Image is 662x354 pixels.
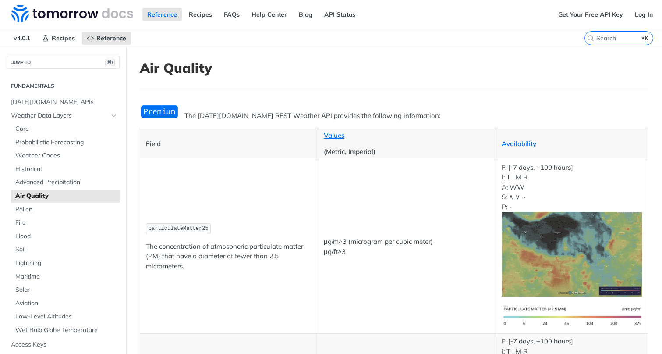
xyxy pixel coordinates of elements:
span: Lightning [15,259,117,268]
a: Recipes [184,8,217,21]
a: Lightning [11,257,120,270]
p: (Metric, Imperial) [324,147,490,157]
a: Reference [142,8,182,21]
a: Reference [82,32,131,45]
a: Help Center [247,8,292,21]
span: Air Quality [15,192,117,200]
span: Maritime [15,272,117,281]
img: pm25 [502,303,642,331]
kbd: ⌘K [640,34,651,43]
span: [DATE][DOMAIN_NAME] APIs [11,98,117,107]
span: Flood [15,232,117,241]
p: The concentration of atmospheric particulate matter (PM) that have a diameter of fewer than 2.5 m... [146,242,312,272]
img: pm25 [502,212,642,297]
span: Recipes [52,34,75,42]
span: Reference [96,34,126,42]
p: Field [146,139,312,149]
a: Fire [11,216,120,229]
span: Advanced Precipitation [15,178,117,187]
a: Access Keys [7,338,120,351]
a: API Status [319,8,360,21]
span: Solar [15,286,117,294]
span: Probabilistic Forecasting [15,138,117,147]
p: The [DATE][DOMAIN_NAME] REST Weather API provides the following information: [140,111,648,121]
a: Weather Codes [11,149,120,162]
span: Aviation [15,299,117,308]
img: Tomorrow.io Weather API Docs [11,5,133,22]
span: Historical [15,165,117,174]
span: Soil [15,245,117,254]
svg: Search [587,35,594,42]
a: Solar [11,283,120,297]
span: Expand image [502,312,642,320]
span: Wet Bulb Globe Temperature [15,326,117,335]
span: Pollen [15,205,117,214]
a: Pollen [11,203,120,216]
span: Fire [15,218,117,227]
a: Recipes [37,32,80,45]
span: particulateMatter25 [149,225,209,232]
span: Core [15,125,117,133]
button: JUMP TO⌘/ [7,56,120,69]
span: v4.0.1 [9,32,35,45]
a: Weather Data LayersHide subpages for Weather Data Layers [7,109,120,122]
a: [DATE][DOMAIN_NAME] APIs [7,96,120,109]
a: Values [324,131,344,139]
a: Soil [11,243,120,256]
a: Get Your Free API Key [553,8,628,21]
span: Low-Level Altitudes [15,312,117,321]
a: Flood [11,230,120,243]
span: Weather Codes [15,151,117,160]
h1: Air Quality [140,60,648,76]
span: Access Keys [11,340,117,349]
p: F: [-7 days, +100 hours] I: T I M R A: WW S: ∧ ∨ ~ P: - [502,163,642,297]
button: Hide subpages for Weather Data Layers [110,112,117,119]
a: Availability [502,139,536,148]
a: Maritime [11,270,120,283]
p: μg/m^3 (microgram per cubic meter) μg/ft^3 [324,237,490,257]
a: Low-Level Altitudes [11,310,120,323]
h2: Fundamentals [7,82,120,90]
a: Probabilistic Forecasting [11,136,120,149]
a: Advanced Precipitation [11,176,120,189]
span: Expand image [502,250,642,258]
a: FAQs [219,8,244,21]
a: Core [11,122,120,136]
a: Historical [11,163,120,176]
a: Aviation [11,297,120,310]
a: Wet Bulb Globe Temperature [11,324,120,337]
span: ⌘/ [105,59,115,66]
span: Weather Data Layers [11,111,108,120]
a: Log In [630,8,658,21]
a: Blog [294,8,317,21]
a: Air Quality [11,190,120,203]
